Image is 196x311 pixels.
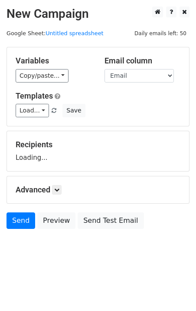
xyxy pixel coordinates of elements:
[16,140,180,149] h5: Recipients
[131,30,189,36] a: Daily emails left: 50
[78,212,144,229] a: Send Test Email
[16,104,49,117] a: Load...
[16,140,180,162] div: Loading...
[16,91,53,100] a: Templates
[7,212,35,229] a: Send
[46,30,103,36] a: Untitled spreadsheet
[16,69,69,83] a: Copy/paste...
[16,185,180,195] h5: Advanced
[7,7,189,21] h2: New Campaign
[62,104,85,117] button: Save
[131,29,189,38] span: Daily emails left: 50
[37,212,75,229] a: Preview
[7,30,104,36] small: Google Sheet:
[16,56,91,66] h5: Variables
[105,56,180,66] h5: Email column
